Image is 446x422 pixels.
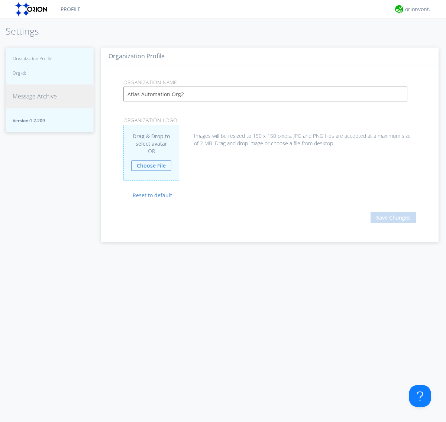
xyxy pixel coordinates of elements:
button: Organization ProfileOrg id: [6,48,94,84]
button: Message Archive [6,84,94,108]
h3: Organization Profile [109,53,431,60]
span: Org id: [13,70,52,76]
div: Images will be resized to 150 x 150 pixels. JPG and PNG files are accepted at a maximum size of 2... [123,125,416,147]
a: Choose File [131,160,171,171]
span: Message Archive [13,92,57,101]
span: Organization Profile [13,55,52,62]
iframe: Toggle Customer Support [409,385,431,407]
p: Organization Logo [118,116,422,124]
button: Save Changes [371,212,416,223]
div: orionvontas+atlas+automation+org2 [405,6,433,13]
input: Enter Organization Name [123,87,407,101]
img: 29d36aed6fa347d5a1537e7736e6aa13 [395,5,403,13]
a: Reset to default [123,192,172,199]
div: OR [131,147,171,155]
div: Drag & Drop to select avatar [123,125,179,181]
span: Version: 1.2.209 [13,117,87,124]
img: orion-labs-logo.svg [15,2,49,17]
button: Version:1.2.209 [6,108,94,132]
p: Organization Name [118,78,422,87]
